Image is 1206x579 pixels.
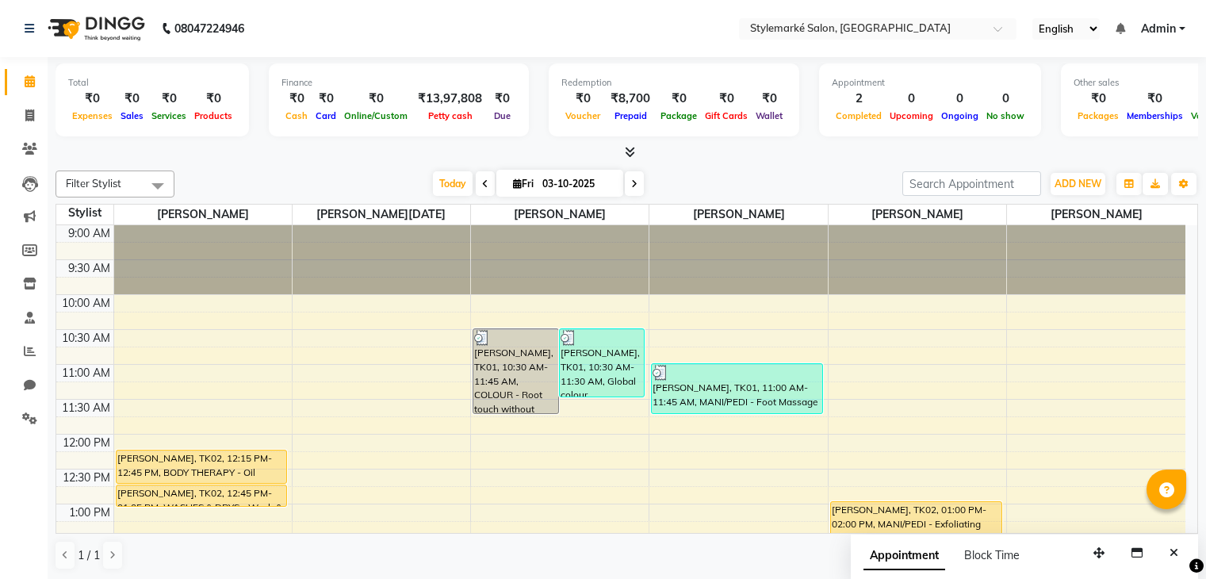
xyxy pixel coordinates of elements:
span: Filter Stylist [66,177,121,190]
div: [PERSON_NAME], TK02, 12:45 PM-01:05 PM, WASHES & DRYS - Wash & Blast Dry [117,485,287,506]
span: 1 / 1 [78,547,100,564]
span: [PERSON_NAME] [1007,205,1185,224]
span: Products [190,110,236,121]
div: ₹0 [488,90,516,108]
span: Admin [1141,21,1176,37]
span: Today [433,171,473,196]
span: Package [657,110,701,121]
div: Finance [281,76,516,90]
div: 10:00 AM [59,295,113,312]
div: [PERSON_NAME], TK01, 10:30 AM-11:45 AM, COLOUR - Root touch without [MEDICAL_DATA] [473,329,557,413]
span: Due [490,110,515,121]
span: Gift Cards [701,110,752,121]
span: ⁠[PERSON_NAME][DATE] [293,205,470,224]
input: 2025-10-03 [538,172,617,196]
div: Stylist [56,205,113,221]
span: ADD NEW [1055,178,1101,190]
div: ₹0 [340,90,412,108]
span: Block Time [964,548,1020,562]
span: Wallet [752,110,787,121]
span: Voucher [561,110,604,121]
div: 11:00 AM [59,365,113,382]
span: [PERSON_NAME] [114,205,292,224]
div: 0 [982,90,1028,108]
span: No show [982,110,1028,121]
div: ₹0 [68,90,117,108]
span: Fri [509,178,538,190]
div: 9:30 AM [65,260,113,277]
div: 12:00 PM [59,435,113,451]
span: Packages [1074,110,1123,121]
div: ₹0 [752,90,787,108]
div: [PERSON_NAME], TK02, 01:00 PM-02:00 PM, MANI/PEDI - Exfoliating Pedicure [831,502,1001,569]
span: ⁠[PERSON_NAME] [649,205,827,224]
span: Sales [117,110,147,121]
div: Redemption [561,76,787,90]
div: 10:30 AM [59,330,113,347]
span: Ongoing [937,110,982,121]
div: 12:30 PM [59,470,113,486]
div: 0 [886,90,937,108]
img: logo [40,6,149,51]
div: ₹8,700 [604,90,657,108]
span: Expenses [68,110,117,121]
span: Cash [281,110,312,121]
div: 0 [937,90,982,108]
input: Search Appointment [902,171,1041,196]
span: Online/Custom [340,110,412,121]
div: ₹0 [1123,90,1187,108]
div: 11:30 AM [59,400,113,416]
span: [PERSON_NAME] [471,205,649,224]
div: ₹0 [701,90,752,108]
span: Memberships [1123,110,1187,121]
div: Total [68,76,236,90]
span: Prepaid [611,110,651,121]
iframe: chat widget [1139,516,1190,563]
button: ADD NEW [1051,173,1105,195]
div: 9:00 AM [65,225,113,242]
span: Upcoming [886,110,937,121]
b: 08047224946 [174,6,244,51]
div: 1:00 PM [66,504,113,521]
span: Appointment [863,542,945,570]
div: ₹0 [312,90,340,108]
div: ₹0 [281,90,312,108]
div: Appointment [832,76,1028,90]
div: 2 [832,90,886,108]
span: Completed [832,110,886,121]
div: [PERSON_NAME], TK02, 12:15 PM-12:45 PM, BODY THERAPY - Oil Infused Head Massage [117,451,287,483]
span: [PERSON_NAME] [829,205,1006,224]
div: ₹0 [147,90,190,108]
div: ₹0 [561,90,604,108]
div: ₹0 [117,90,147,108]
div: [PERSON_NAME], TK01, 11:00 AM-11:45 AM, MANI/PEDI - Foot Massage (30 minutes) [652,364,822,413]
span: Petty cash [424,110,477,121]
span: Services [147,110,190,121]
div: ₹0 [657,90,701,108]
div: ₹0 [1074,90,1123,108]
span: Card [312,110,340,121]
div: ₹0 [190,90,236,108]
div: ₹13,97,808 [412,90,488,108]
div: [PERSON_NAME], TK01, 10:30 AM-11:30 AM, Global colour [560,329,644,397]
